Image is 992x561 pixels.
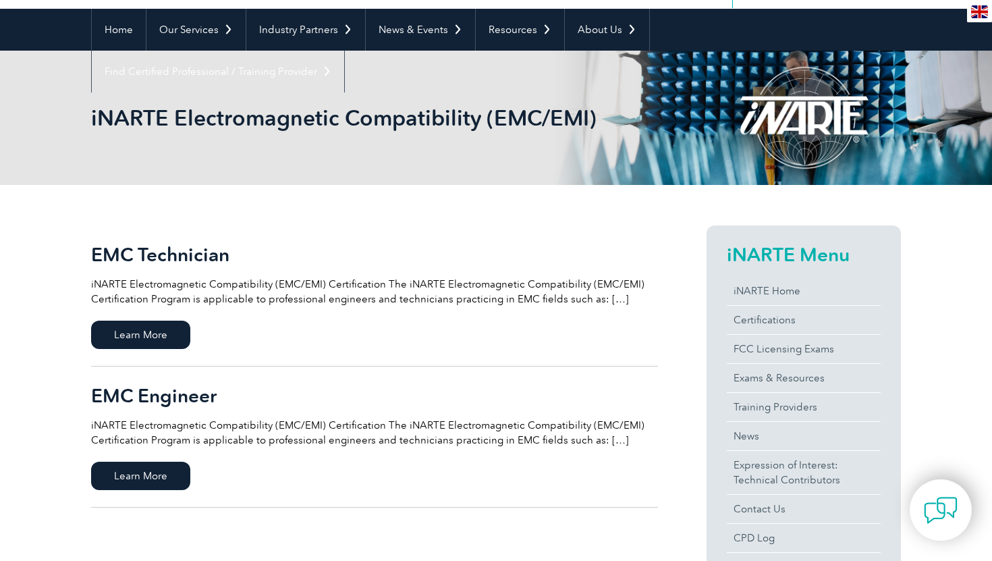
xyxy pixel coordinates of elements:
[565,9,649,51] a: About Us
[92,9,146,51] a: Home
[91,462,190,490] span: Learn More
[924,493,958,527] img: contact-chat.png
[476,9,564,51] a: Resources
[727,393,881,421] a: Training Providers
[91,225,658,367] a: EMC Technician iNARTE Electromagnetic Compatibility (EMC/EMI) Certification The iNARTE Electromag...
[727,422,881,450] a: News
[91,367,658,508] a: EMC Engineer iNARTE Electromagnetic Compatibility (EMC/EMI) Certification The iNARTE Electromagne...
[91,277,658,306] p: iNARTE Electromagnetic Compatibility (EMC/EMI) Certification The iNARTE Electromagnetic Compatibi...
[146,9,246,51] a: Our Services
[727,335,881,363] a: FCC Licensing Exams
[727,451,881,494] a: Expression of Interest:Technical Contributors
[91,385,658,406] h2: EMC Engineer
[91,105,609,131] h1: iNARTE Electromagnetic Compatibility (EMC/EMI)
[91,418,658,448] p: iNARTE Electromagnetic Compatibility (EMC/EMI) Certification The iNARTE Electromagnetic Compatibi...
[92,51,344,92] a: Find Certified Professional / Training Provider
[727,524,881,552] a: CPD Log
[971,5,988,18] img: en
[91,244,658,265] h2: EMC Technician
[727,495,881,523] a: Contact Us
[366,9,475,51] a: News & Events
[727,277,881,305] a: iNARTE Home
[246,9,365,51] a: Industry Partners
[91,321,190,349] span: Learn More
[727,244,881,265] h2: iNARTE Menu
[727,364,881,392] a: Exams & Resources
[727,306,881,334] a: Certifications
